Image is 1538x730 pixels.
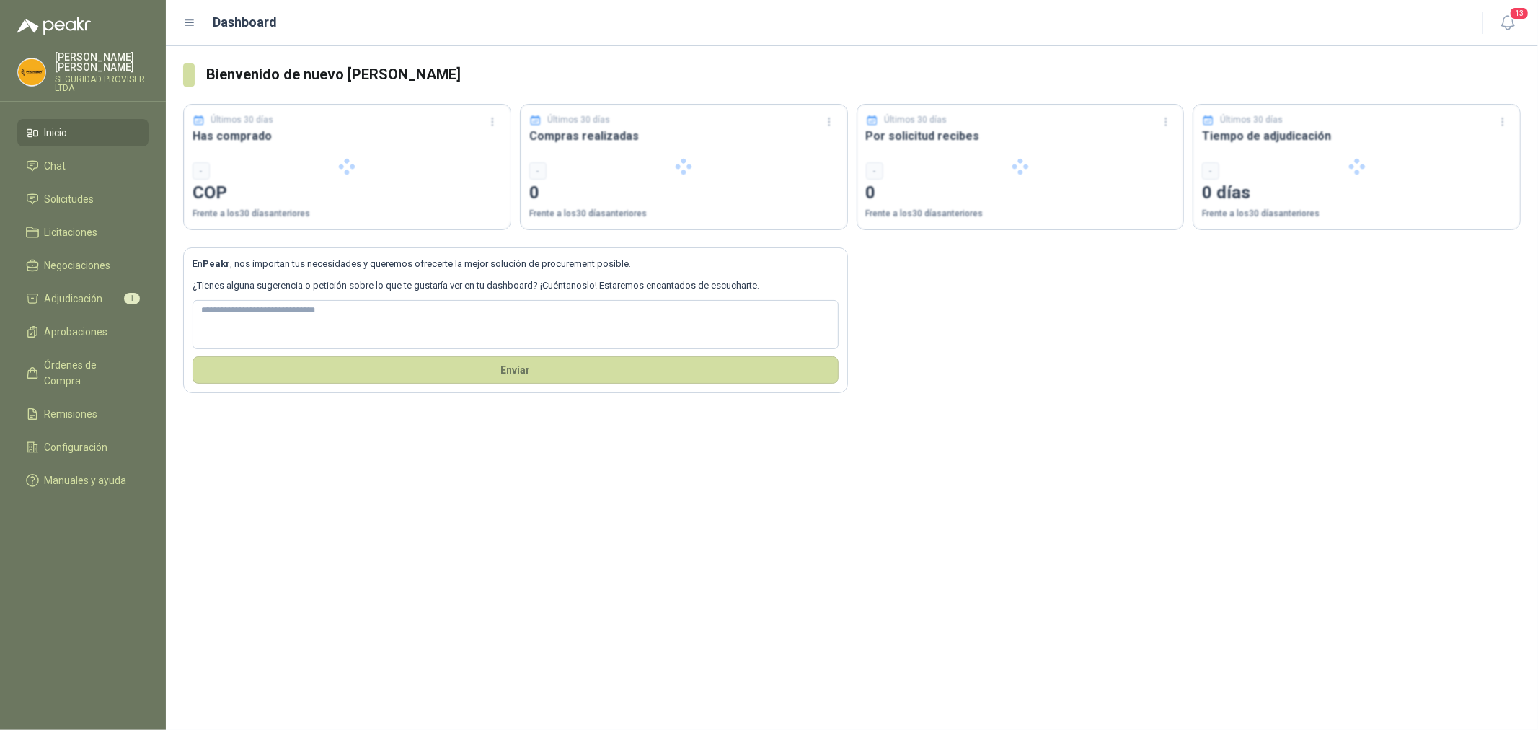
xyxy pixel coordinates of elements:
span: Aprobaciones [45,324,108,340]
a: Aprobaciones [17,318,149,346]
span: Remisiones [45,406,98,422]
p: [PERSON_NAME] [PERSON_NAME] [55,52,149,72]
span: Órdenes de Compra [45,357,135,389]
span: Licitaciones [45,224,98,240]
span: Inicio [45,125,68,141]
img: Company Logo [18,58,45,86]
span: Chat [45,158,66,174]
span: Negociaciones [45,258,111,273]
p: En , nos importan tus necesidades y queremos ofrecerte la mejor solución de procurement posible. [193,257,839,271]
a: Chat [17,152,149,180]
button: 13 [1495,10,1521,36]
b: Peakr [203,258,230,269]
a: Configuración [17,434,149,461]
h3: Bienvenido de nuevo [PERSON_NAME] [206,63,1521,86]
a: Manuales y ayuda [17,467,149,494]
a: Órdenes de Compra [17,351,149,395]
p: SEGURIDAD PROVISER LTDA [55,75,149,92]
span: Adjudicación [45,291,103,307]
span: 13 [1509,6,1529,20]
a: Licitaciones [17,219,149,246]
span: Manuales y ayuda [45,472,127,488]
a: Remisiones [17,400,149,428]
span: 1 [124,293,140,304]
h1: Dashboard [213,12,278,32]
a: Solicitudes [17,185,149,213]
a: Adjudicación1 [17,285,149,312]
p: ¿Tienes alguna sugerencia o petición sobre lo que te gustaría ver en tu dashboard? ¡Cuéntanoslo! ... [193,278,839,293]
a: Negociaciones [17,252,149,279]
button: Envíar [193,356,839,384]
span: Configuración [45,439,108,455]
a: Inicio [17,119,149,146]
img: Logo peakr [17,17,91,35]
span: Solicitudes [45,191,94,207]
